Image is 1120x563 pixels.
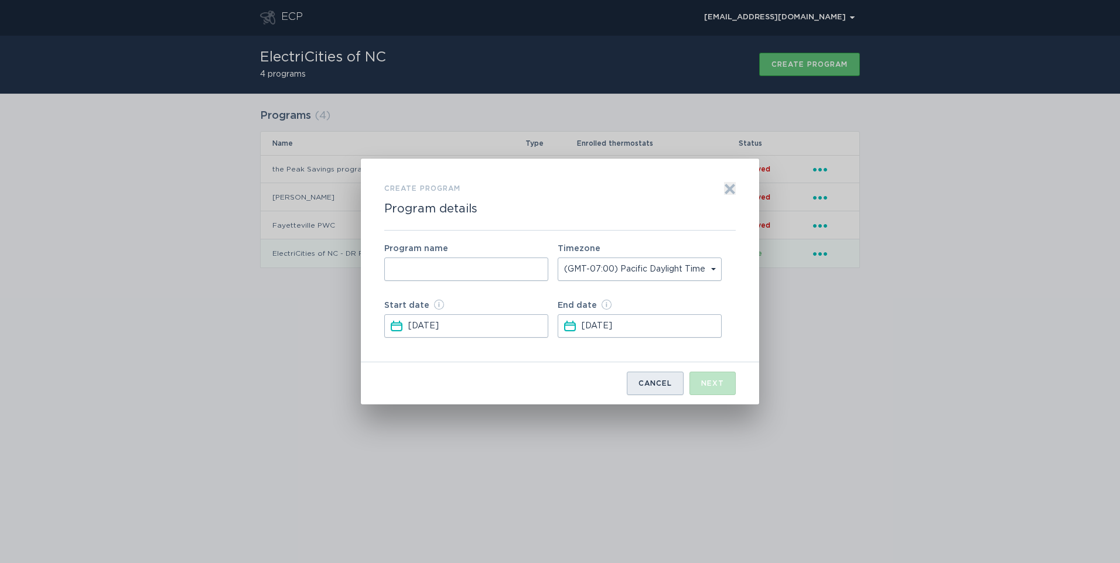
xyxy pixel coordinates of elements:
[689,372,736,395] button: Next
[724,182,736,195] button: Exit
[558,245,600,253] label: Timezone
[582,315,720,337] input: Select a date
[627,372,684,395] button: Cancel
[384,202,477,216] h2: Program details
[384,300,548,310] label: Start date
[361,159,759,404] div: Form to create a program
[701,380,724,387] div: Next
[638,380,672,387] div: Cancel
[384,245,548,253] label: Program name
[558,300,722,310] label: End date
[408,315,547,337] input: Select a date
[384,182,460,195] h3: Create program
